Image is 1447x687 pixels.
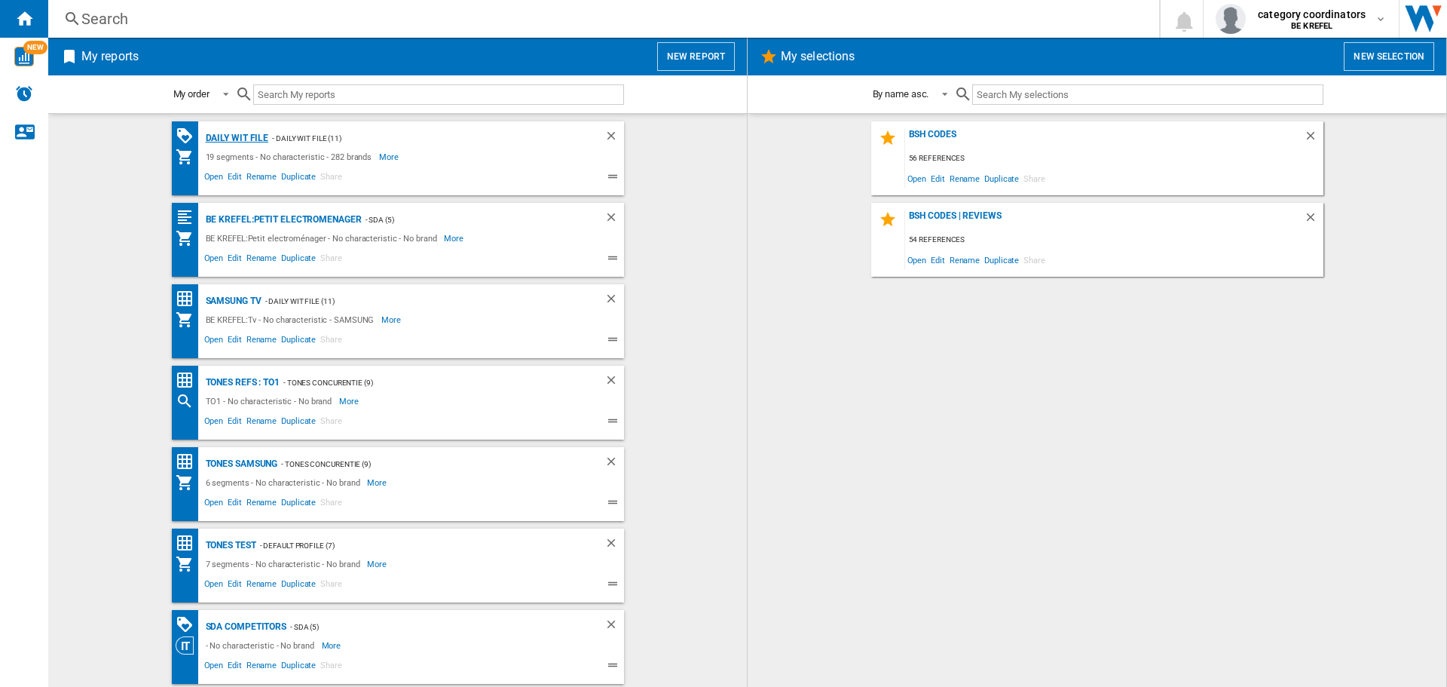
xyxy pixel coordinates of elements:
div: My Assortment [176,229,202,247]
div: Category View [176,636,202,655]
div: Samsung TV [202,292,262,311]
div: Delete [604,373,624,392]
span: Rename [244,495,279,514]
div: TO1 - No characteristic - No brand [202,392,340,410]
div: Delete [604,292,624,311]
span: Duplicate [279,333,318,351]
span: Open [905,168,929,189]
h2: My reports [78,42,142,71]
span: Edit [928,168,947,189]
button: New selection [1344,42,1434,71]
div: Tones refs : TO1 [202,373,280,392]
div: Delete [604,129,624,148]
span: Rename [947,168,982,189]
div: Price Matrix [176,290,202,308]
div: Price Matrix [176,452,202,471]
img: alerts-logo.svg [15,84,33,103]
img: wise-card.svg [14,47,34,66]
span: Open [202,495,226,514]
div: - No characteristic - No brand [202,636,322,655]
span: Edit [928,250,947,270]
span: category coordinators [1258,7,1366,22]
div: Price Matrix [176,534,202,553]
div: - Tones concurentie (9) [277,455,574,474]
span: Share [318,251,344,269]
div: Tones Samsung [202,455,278,474]
b: BE KREFEL [1291,21,1332,31]
span: More [381,311,403,329]
div: 6 segments - No characteristic - No brand [202,474,368,492]
span: Open [202,414,226,432]
div: 19 segments - No characteristic - 282 brands [202,148,380,166]
span: Open [202,251,226,269]
span: Edit [225,495,244,514]
div: My Assortment [176,555,202,573]
div: - Tones concurentie (9) [280,373,574,392]
div: My order [173,88,210,100]
div: BSH codes | Reviews [905,210,1304,231]
span: Share [318,577,344,595]
div: - Default profile (7) [256,536,574,555]
span: Duplicate [279,658,318,676]
span: More [444,229,466,247]
span: Rename [947,250,982,270]
div: My Assortment [176,148,202,166]
span: More [339,392,361,410]
div: Search [176,392,202,410]
span: Rename [244,414,279,432]
div: SDA competitors [202,618,287,636]
span: Edit [225,658,244,676]
div: BE KREFEL:Petit electromenager [202,210,362,229]
span: Share [318,333,344,351]
span: Duplicate [279,170,318,188]
div: - Daily WIT File (11) [262,292,574,311]
img: profile.jpg [1216,4,1246,34]
span: Edit [225,170,244,188]
span: Share [318,658,344,676]
span: Duplicate [279,577,318,595]
div: Daily WIT file [202,129,269,148]
div: - SDA (5) [286,618,574,636]
span: Edit [225,333,244,351]
div: BE KREFEL:Tv - No characteristic - SAMSUNG [202,311,382,329]
span: Duplicate [279,414,318,432]
div: By name asc. [873,88,929,100]
div: Search [81,8,1120,29]
span: Duplicate [279,251,318,269]
div: Delete [604,455,624,474]
div: - Daily WIT File (11) [268,129,574,148]
span: Rename [244,658,279,676]
div: Delete [604,536,624,555]
span: NEW [23,41,47,54]
span: Edit [225,577,244,595]
span: Share [1021,168,1048,189]
div: 7 segments - No characteristic - No brand [202,555,368,573]
div: Delete [604,210,624,229]
div: BE KREFEL:Petit electroménager - No characteristic - No brand [202,229,445,247]
div: PROMOTIONS Matrix [176,615,202,634]
span: Share [318,495,344,514]
div: Price Matrix [176,371,202,390]
span: Open [202,170,226,188]
span: Rename [244,170,279,188]
span: Rename [244,251,279,269]
div: 54 references [905,231,1323,250]
span: Share [318,170,344,188]
span: Duplicate [279,495,318,514]
button: New report [657,42,735,71]
div: Delete [604,618,624,636]
span: Open [202,577,226,595]
span: More [322,636,344,655]
span: Duplicate [982,250,1021,270]
span: More [367,555,389,573]
span: Share [318,414,344,432]
span: Edit [225,414,244,432]
span: Edit [225,251,244,269]
div: My Assortment [176,311,202,329]
span: Rename [244,333,279,351]
span: Duplicate [982,168,1021,189]
div: 56 references [905,149,1323,168]
span: Share [1021,250,1048,270]
div: PROMOTIONS Matrix [176,127,202,146]
input: Search My selections [972,84,1323,105]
